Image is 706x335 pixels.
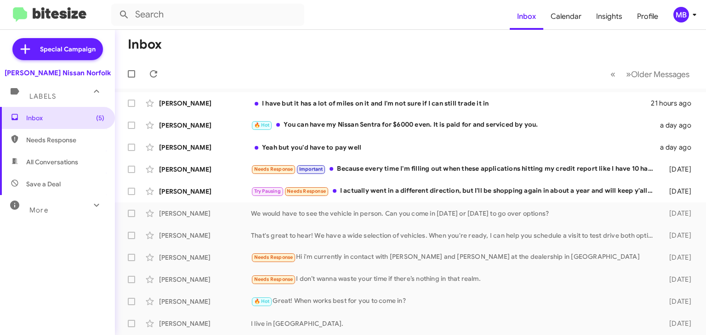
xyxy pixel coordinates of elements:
div: Great! When works best for you to come in? [251,296,658,307]
div: [PERSON_NAME] [159,165,251,174]
div: a day ago [658,121,699,130]
span: Needs Response [287,188,326,194]
div: [PERSON_NAME] [159,143,251,152]
button: Next [621,65,695,84]
input: Search [111,4,304,26]
div: [DATE] [658,187,699,196]
a: Inbox [510,3,543,30]
span: » [626,68,631,80]
span: All Conversations [26,157,78,167]
span: Needs Response [26,135,104,145]
span: Labels [29,92,56,100]
a: Special Campaign [12,38,103,60]
div: [PERSON_NAME] [159,253,251,262]
span: Needs Response [254,166,293,172]
div: [DATE] [658,231,699,240]
span: Older Messages [631,69,689,79]
div: [PERSON_NAME] [159,99,251,108]
div: [PERSON_NAME] [159,297,251,306]
div: I have but it has a lot of miles on it and I'm not sure if I can still trade it in [251,99,651,108]
div: You can have my Nissan Sentra for $6000 even. It is paid for and serviced by you. [251,120,658,130]
nav: Page navigation example [605,65,695,84]
span: Needs Response [254,276,293,282]
div: [PERSON_NAME] [159,187,251,196]
span: Special Campaign [40,45,96,54]
div: [DATE] [658,253,699,262]
span: Important [299,166,323,172]
div: I don’t wanna waste your time if there’s nothing in that realm. [251,274,658,285]
button: Previous [605,65,621,84]
span: More [29,206,48,214]
h1: Inbox [128,37,162,52]
a: Insights [589,3,630,30]
div: [DATE] [658,165,699,174]
span: Try Pausing [254,188,281,194]
div: [PERSON_NAME] [159,275,251,284]
span: 🔥 Hot [254,298,270,304]
div: [PERSON_NAME] [159,319,251,328]
div: [DATE] [658,209,699,218]
div: Because every time I'm filling out when these applications hitting my credit report like I have 1... [251,164,658,174]
div: Hi i'm currently in contact with [PERSON_NAME] and [PERSON_NAME] at the dealership in [GEOGRAPHIC... [251,252,658,262]
span: « [610,68,615,80]
div: [PERSON_NAME] [159,121,251,130]
div: I live in [GEOGRAPHIC_DATA]. [251,319,658,328]
div: MB [673,7,689,22]
div: [DATE] [658,297,699,306]
div: [DATE] [658,275,699,284]
div: I actually went in a different direction, but I'll be shopping again in about a year and will kee... [251,186,658,196]
div: We would have to see the vehicle in person. Can you come in [DATE] or [DATE] to go over options? [251,209,658,218]
a: Calendar [543,3,589,30]
button: MB [666,7,696,22]
a: Profile [630,3,666,30]
div: a day ago [658,143,699,152]
div: Yeah but you'd have to pay well [251,143,658,152]
div: [PERSON_NAME] [159,209,251,218]
div: 21 hours ago [651,99,699,108]
span: 🔥 Hot [254,122,270,128]
span: Save a Deal [26,179,61,189]
span: (5) [96,113,104,123]
div: [DATE] [658,319,699,328]
div: [PERSON_NAME] [159,231,251,240]
div: That's great to hear! We have a wide selection of vehicles. When you're ready, I can help you sch... [251,231,658,240]
span: Needs Response [254,254,293,260]
span: Inbox [26,113,104,123]
div: [PERSON_NAME] Nissan Norfolk [5,68,111,78]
